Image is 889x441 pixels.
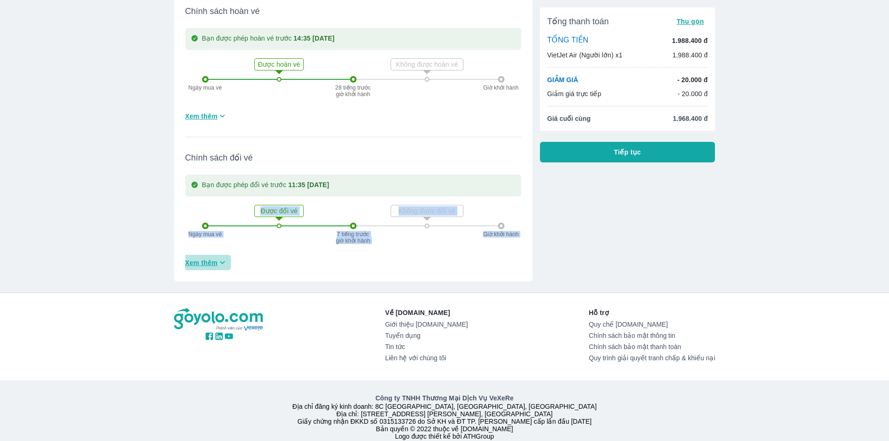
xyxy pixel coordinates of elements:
p: Không được đổi vé [392,206,462,216]
span: Chính sách hoàn vé [185,6,521,17]
a: Liên hệ với chúng tôi [385,354,468,362]
a: Chính sách bảo mật thông tin [589,332,715,339]
span: Thu gọn [677,18,704,25]
p: Hỗ trợ [589,308,715,317]
p: Ngày mua vé [184,231,226,238]
span: 1.968.400 đ [673,114,708,123]
p: Được đổi vé [256,206,302,216]
p: 1.988.400 đ [672,36,707,45]
button: Thu gọn [673,15,708,28]
p: Giờ khởi hành [480,84,522,91]
p: 1.988.400 đ [672,50,708,60]
p: Bạn được phép đổi vé trước [202,180,329,191]
p: Không được hoàn vé [392,60,462,69]
p: Công ty TNHH Thương Mại Dịch Vụ VeXeRe [176,393,714,403]
p: 7 tiếng trước giờ khởi hành [335,231,372,244]
div: Địa chỉ đăng ký kinh doanh: 8C [GEOGRAPHIC_DATA], [GEOGRAPHIC_DATA], [GEOGRAPHIC_DATA] Địa chỉ: [... [168,393,721,440]
p: 28 tiếng trước giờ khởi hành [335,84,372,98]
p: TỔNG TIỀN [547,35,588,46]
p: - 20.000 đ [678,89,708,98]
button: Xem thêm [182,108,231,124]
p: Giảm giá trực tiếp [547,89,602,98]
button: Xem thêm [182,255,231,270]
a: Quy chế [DOMAIN_NAME] [589,321,715,328]
a: Tuyển dụng [385,332,468,339]
a: Chính sách bảo mật thanh toán [589,343,715,350]
strong: 11:35 [DATE] [288,181,329,189]
p: Bạn được phép hoàn vé trước [202,34,335,44]
a: Tin tức [385,343,468,350]
span: Tổng thanh toán [547,16,609,27]
p: - 20.000 đ [677,75,707,84]
p: VietJet Air (Người lớn) x1 [547,50,623,60]
span: Chính sách đổi vé [185,152,521,163]
button: Tiếp tục [540,142,715,162]
span: Tiếp tục [614,147,641,157]
strong: 14:35 [DATE] [294,35,335,42]
p: Về [DOMAIN_NAME] [385,308,468,317]
p: Giờ khởi hành [480,231,522,238]
img: logo [174,308,265,331]
span: Giá cuối cùng [547,114,591,123]
p: GIẢM GIÁ [547,75,578,84]
span: Xem thêm [185,258,218,267]
a: Giới thiệu [DOMAIN_NAME] [385,321,468,328]
a: Quy trình giải quyết tranh chấp & khiếu nại [589,354,715,362]
span: Xem thêm [185,112,218,121]
p: Ngày mua vé [184,84,226,91]
p: Được hoàn vé [256,60,302,69]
